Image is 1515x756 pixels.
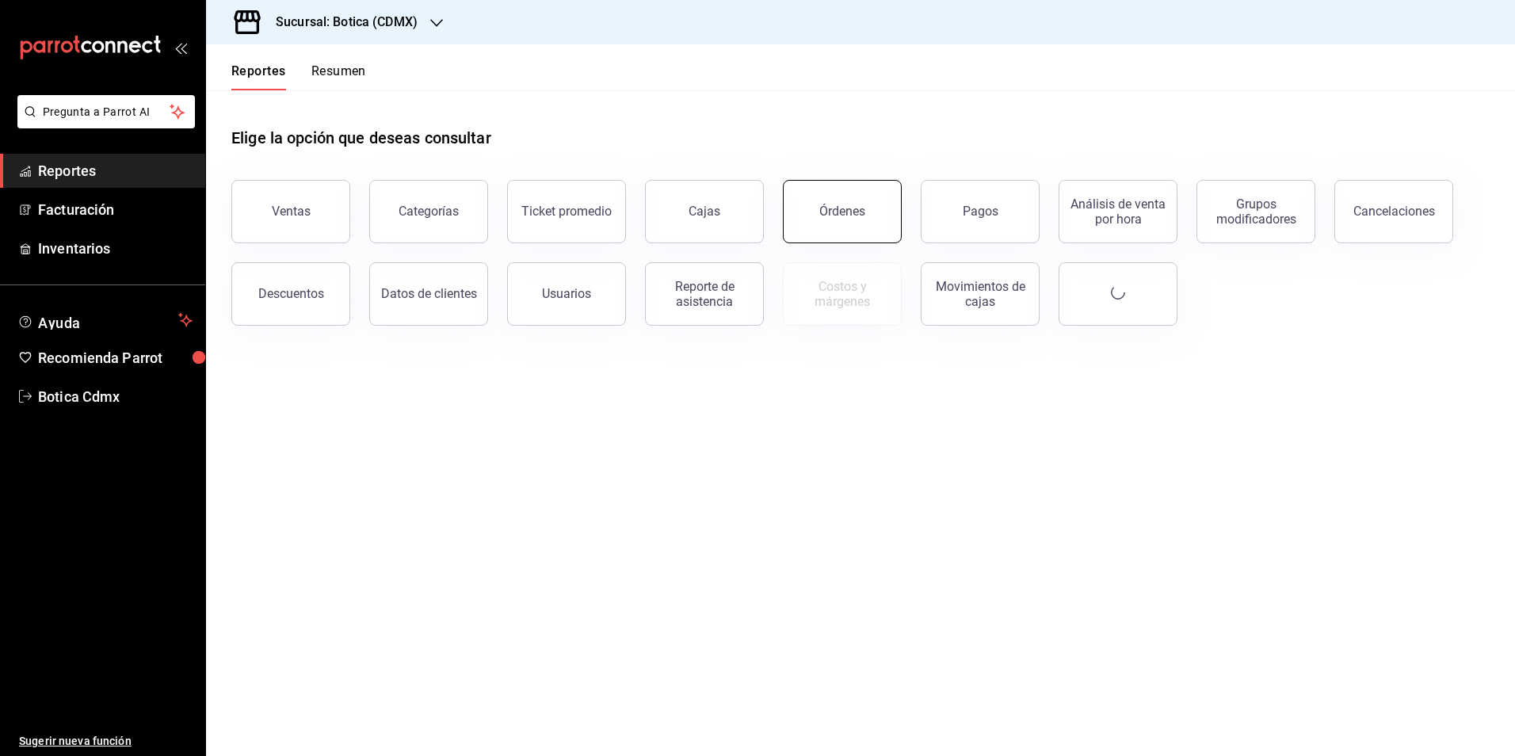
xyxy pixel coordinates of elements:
[43,104,170,120] span: Pregunta a Parrot AI
[381,286,477,301] div: Datos de clientes
[231,63,366,90] div: navigation tabs
[231,262,350,326] button: Descuentos
[921,180,1040,243] button: Pagos
[272,204,311,219] div: Ventas
[1207,197,1305,227] div: Grupos modificadores
[963,204,998,219] div: Pagos
[645,180,764,243] a: Cajas
[819,204,865,219] div: Órdenes
[231,180,350,243] button: Ventas
[258,286,324,301] div: Descuentos
[38,238,193,259] span: Inventarios
[931,279,1029,309] div: Movimientos de cajas
[231,126,491,150] h1: Elige la opción que deseas consultar
[369,180,488,243] button: Categorías
[1353,204,1435,219] div: Cancelaciones
[369,262,488,326] button: Datos de clientes
[11,115,195,132] a: Pregunta a Parrot AI
[783,262,902,326] button: Contrata inventarios para ver este reporte
[399,204,459,219] div: Categorías
[1069,197,1167,227] div: Análisis de venta por hora
[921,262,1040,326] button: Movimientos de cajas
[174,41,187,54] button: open_drawer_menu
[521,204,612,219] div: Ticket promedio
[1196,180,1315,243] button: Grupos modificadores
[542,286,591,301] div: Usuarios
[793,279,891,309] div: Costos y márgenes
[507,262,626,326] button: Usuarios
[311,63,366,90] button: Resumen
[38,199,193,220] span: Facturación
[507,180,626,243] button: Ticket promedio
[38,386,193,407] span: Botica Cdmx
[17,95,195,128] button: Pregunta a Parrot AI
[263,13,418,32] h3: Sucursal: Botica (CDMX)
[231,63,286,90] button: Reportes
[1334,180,1453,243] button: Cancelaciones
[655,279,754,309] div: Reporte de asistencia
[38,347,193,368] span: Recomienda Parrot
[645,262,764,326] button: Reporte de asistencia
[19,733,193,750] span: Sugerir nueva función
[1059,180,1177,243] button: Análisis de venta por hora
[689,202,721,221] div: Cajas
[38,311,172,330] span: Ayuda
[783,180,902,243] button: Órdenes
[38,160,193,181] span: Reportes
